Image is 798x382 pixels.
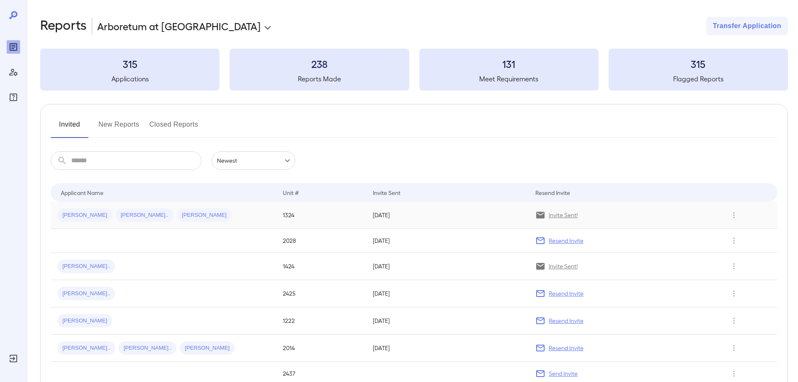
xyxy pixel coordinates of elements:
h3: 131 [419,57,599,70]
h5: Meet Requirements [419,74,599,84]
button: Transfer Application [706,17,788,35]
button: Closed Reports [150,118,199,138]
p: Resend Invite [549,289,584,298]
div: Unit # [283,187,299,197]
td: [DATE] [366,229,528,253]
button: Row Actions [727,208,741,222]
td: [DATE] [366,280,528,307]
h5: Reports Made [230,74,409,84]
span: [PERSON_NAME] [57,317,112,325]
span: [PERSON_NAME].. [116,211,173,219]
td: 2425 [276,280,366,307]
span: [PERSON_NAME] [177,211,232,219]
span: [PERSON_NAME] [180,344,235,352]
button: Invited [51,118,88,138]
button: Row Actions [727,367,741,380]
div: Log Out [7,352,20,365]
td: [DATE] [366,202,528,229]
p: Invite Sent! [549,211,578,219]
summary: 315Applications238Reports Made131Meet Requirements315Flagged Reports [40,49,788,91]
button: Row Actions [727,287,741,300]
p: Arboretum at [GEOGRAPHIC_DATA] [97,19,261,33]
div: Manage Users [7,65,20,79]
button: Row Actions [727,314,741,327]
div: Newest [212,151,295,170]
td: [DATE] [366,335,528,362]
td: 1424 [276,253,366,280]
p: Invite Sent! [549,262,578,270]
div: Applicant Name [61,187,103,197]
h5: Applications [40,74,220,84]
span: [PERSON_NAME].. [119,344,176,352]
h3: 238 [230,57,409,70]
h3: 315 [609,57,788,70]
td: 1324 [276,202,366,229]
button: Row Actions [727,341,741,355]
span: [PERSON_NAME] [57,211,112,219]
span: [PERSON_NAME].. [57,262,115,270]
div: Reports [7,40,20,54]
p: Resend Invite [549,317,584,325]
button: New Reports [98,118,139,138]
p: Resend Invite [549,236,584,245]
h2: Reports [40,17,87,35]
button: Row Actions [727,260,741,273]
div: FAQ [7,91,20,104]
p: Send Invite [549,369,578,378]
td: 1222 [276,307,366,335]
p: Resend Invite [549,344,584,352]
td: 2014 [276,335,366,362]
td: [DATE] [366,307,528,335]
td: [DATE] [366,253,528,280]
h3: 315 [40,57,220,70]
h5: Flagged Reports [609,74,788,84]
span: [PERSON_NAME].. [57,344,115,352]
td: 2028 [276,229,366,253]
div: Resend Invite [535,187,570,197]
div: Invite Sent [373,187,400,197]
button: Row Actions [727,234,741,247]
span: [PERSON_NAME].. [57,290,115,298]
